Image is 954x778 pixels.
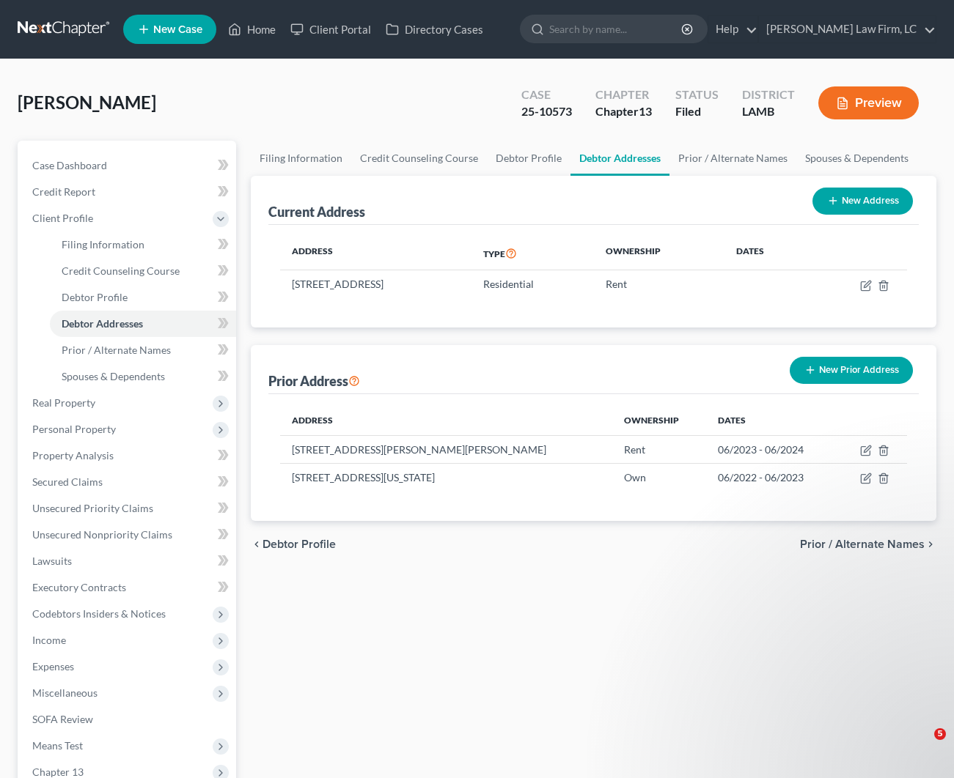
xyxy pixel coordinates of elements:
span: Expenses [32,660,74,673]
span: Debtor Profile [263,538,336,550]
div: Chapter [595,103,652,120]
button: Preview [818,86,919,119]
div: Status [675,86,719,103]
a: Client Portal [283,16,378,42]
span: 13 [639,104,652,118]
span: Chapter 13 [32,766,84,778]
div: Current Address [268,203,365,221]
span: Unsecured Nonpriority Claims [32,528,172,541]
td: [STREET_ADDRESS][PERSON_NAME][PERSON_NAME] [280,435,612,463]
a: Debtor Profile [487,141,570,176]
th: Type [472,237,595,270]
div: Chapter [595,86,652,103]
div: Case [521,86,572,103]
a: Credit Counseling Course [351,141,487,176]
a: Help [708,16,757,42]
td: Rent [594,270,724,298]
a: Filing Information [251,141,351,176]
button: chevron_left Debtor Profile [251,538,336,550]
span: Debtor Addresses [62,317,143,330]
span: Prior / Alternate Names [800,538,925,550]
button: New Address [812,188,913,215]
div: LAMB [742,103,795,120]
span: Codebtors Insiders & Notices [32,607,166,620]
span: Miscellaneous [32,686,98,699]
i: chevron_left [251,538,263,550]
td: Residential [472,270,595,298]
th: Ownership [594,237,724,270]
a: Executory Contracts [21,574,236,601]
th: Ownership [612,406,706,435]
a: Credit Report [21,179,236,205]
a: Credit Counseling Course [50,258,236,284]
span: Personal Property [32,423,116,435]
td: Own [612,464,706,492]
a: Secured Claims [21,469,236,495]
a: Unsecured Priority Claims [21,495,236,522]
span: [PERSON_NAME] [18,92,156,113]
a: Debtor Profile [50,284,236,311]
a: Directory Cases [378,16,491,42]
a: [PERSON_NAME] Law Firm, LC [759,16,936,42]
a: Debtor Addresses [50,311,236,337]
span: Credit Counseling Course [62,264,180,277]
button: Prior / Alternate Names chevron_right [800,538,936,550]
span: Unsecured Priority Claims [32,502,153,514]
td: [STREET_ADDRESS] [280,270,472,298]
span: 5 [934,728,946,740]
div: 25-10573 [521,103,572,120]
td: 06/2022 - 06/2023 [706,464,837,492]
span: Filing Information [62,238,144,251]
div: Filed [675,103,719,120]
a: Property Analysis [21,442,236,469]
span: SOFA Review [32,713,93,725]
span: Case Dashboard [32,159,107,171]
th: Dates [724,237,810,270]
a: Debtor Addresses [570,141,669,176]
span: New Case [153,24,202,35]
a: Unsecured Nonpriority Claims [21,522,236,548]
span: Income [32,634,66,646]
span: Client Profile [32,212,93,224]
a: Prior / Alternate Names [669,141,796,176]
span: Secured Claims [32,475,103,488]
span: Real Property [32,396,95,409]
span: Spouses & Dependents [62,370,165,382]
a: Spouses & Dependents [796,141,917,176]
a: Filing Information [50,231,236,258]
span: Property Analysis [32,449,114,462]
a: SOFA Review [21,706,236,733]
span: Executory Contracts [32,581,126,593]
td: 06/2023 - 06/2024 [706,435,837,463]
span: Means Test [32,739,83,752]
div: District [742,86,795,103]
div: Prior Address [268,372,360,390]
td: Rent [612,435,706,463]
span: Debtor Profile [62,291,128,303]
iframe: Intercom live chat [904,728,939,763]
a: Case Dashboard [21,152,236,179]
button: New Prior Address [790,357,913,384]
a: Home [221,16,283,42]
a: Spouses & Dependents [50,363,236,390]
th: Address [280,406,612,435]
th: Dates [706,406,837,435]
td: [STREET_ADDRESS][US_STATE] [280,464,612,492]
th: Address [280,237,472,270]
input: Search by name... [549,15,683,42]
a: Prior / Alternate Names [50,337,236,363]
a: Lawsuits [21,548,236,574]
span: Credit Report [32,185,95,198]
span: Prior / Alternate Names [62,344,171,356]
span: Lawsuits [32,555,72,567]
i: chevron_right [925,538,936,550]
